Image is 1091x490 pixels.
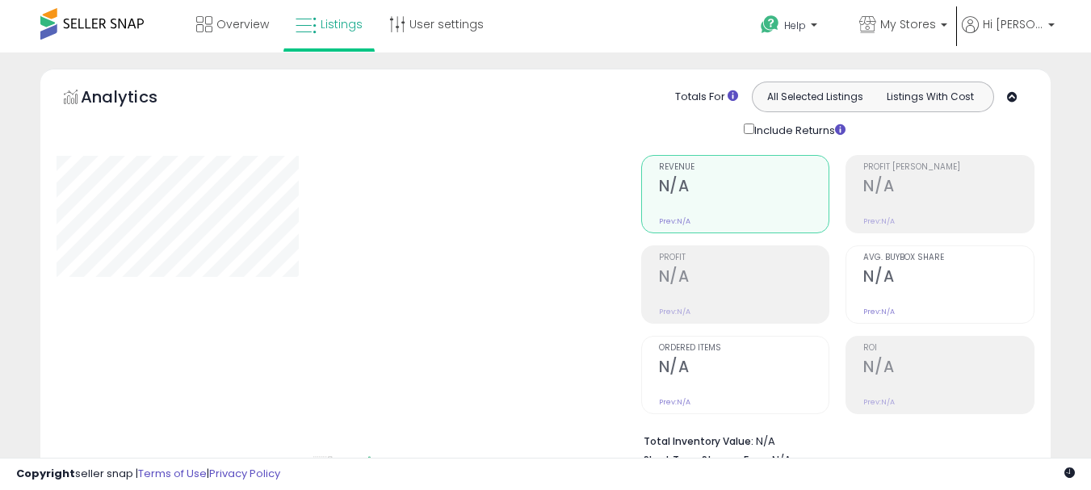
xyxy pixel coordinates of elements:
[748,2,845,52] a: Help
[732,120,865,139] div: Include Returns
[757,86,873,107] button: All Selected Listings
[863,216,895,226] small: Prev: N/A
[138,466,207,481] a: Terms of Use
[863,163,1034,172] span: Profit [PERSON_NAME]
[760,15,780,35] i: Get Help
[863,267,1034,289] h2: N/A
[675,90,738,105] div: Totals For
[962,16,1055,52] a: Hi [PERSON_NAME]
[659,397,690,407] small: Prev: N/A
[863,253,1034,262] span: Avg. Buybox Share
[659,216,690,226] small: Prev: N/A
[983,16,1043,32] span: Hi [PERSON_NAME]
[863,177,1034,199] h2: N/A
[863,358,1034,379] h2: N/A
[321,16,363,32] span: Listings
[16,466,75,481] strong: Copyright
[863,344,1034,353] span: ROI
[659,307,690,316] small: Prev: N/A
[644,430,1022,450] li: N/A
[784,19,806,32] span: Help
[863,397,895,407] small: Prev: N/A
[659,267,829,289] h2: N/A
[644,434,753,448] b: Total Inventory Value:
[216,16,269,32] span: Overview
[659,344,829,353] span: Ordered Items
[772,452,791,467] span: N/A
[863,307,895,316] small: Prev: N/A
[644,453,770,467] b: Short Term Storage Fees:
[880,16,936,32] span: My Stores
[659,163,829,172] span: Revenue
[872,86,988,107] button: Listings With Cost
[659,253,829,262] span: Profit
[16,467,280,482] div: seller snap | |
[659,358,829,379] h2: N/A
[209,466,280,481] a: Privacy Policy
[659,177,829,199] h2: N/A
[81,86,189,112] h5: Analytics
